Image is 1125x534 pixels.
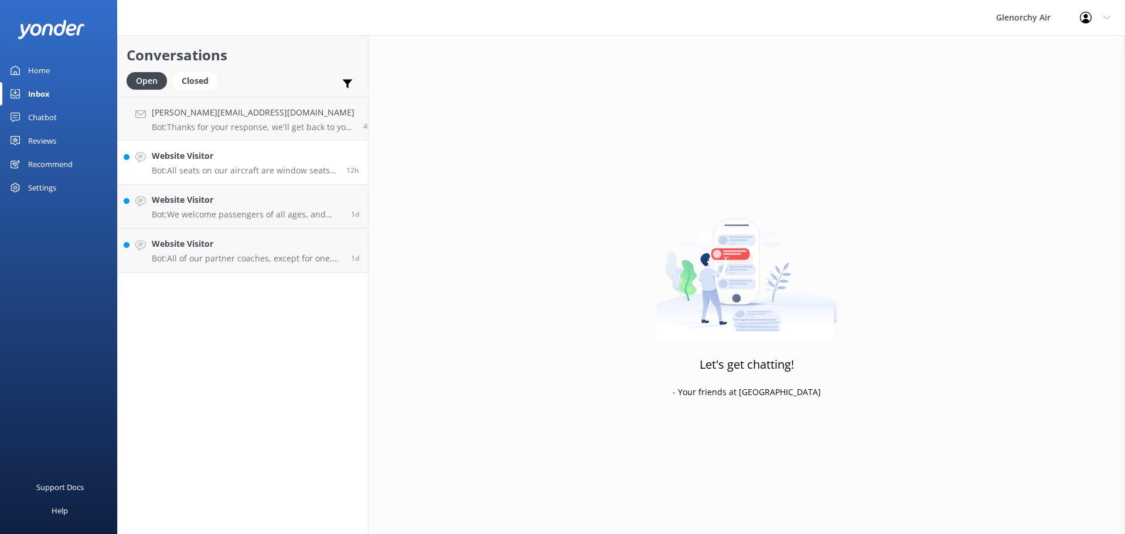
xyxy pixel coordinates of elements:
[118,97,368,141] a: [PERSON_NAME][EMAIL_ADDRESS][DOMAIN_NAME]Bot:Thanks for your response, we'll get back to you as s...
[18,20,85,39] img: yonder-white-logo.png
[152,122,354,132] p: Bot: Thanks for your response, we'll get back to you as soon as we can during opening hours.
[363,121,378,131] span: Sep 08 2025 09:35am (UTC +12:00) Pacific/Auckland
[28,176,56,199] div: Settings
[52,499,68,522] div: Help
[351,253,359,263] span: Sep 06 2025 07:14pm (UTC +12:00) Pacific/Auckland
[118,185,368,229] a: Website VisitorBot:We welcome passengers of all ages, and most experiences are suitable for the w...
[28,82,50,106] div: Inbox
[118,141,368,185] a: Website VisitorBot:All seats on our aircraft are window seats. However, seat allocation is at the...
[673,386,821,399] p: - Your friends at [GEOGRAPHIC_DATA]
[152,237,342,250] h4: Website Visitor
[173,72,217,90] div: Closed
[28,152,73,176] div: Recommend
[152,209,342,220] p: Bot: We welcome passengers of all ages, and most experiences are suitable for the whole family. H...
[118,229,368,273] a: Website VisitorBot:All of our partner coaches, except for one, have toilets on board. However, we...
[36,475,84,499] div: Support Docs
[351,209,359,219] span: Sep 07 2025 03:48am (UTC +12:00) Pacific/Auckland
[152,149,337,162] h4: Website Visitor
[28,59,50,82] div: Home
[127,74,173,87] a: Open
[152,165,337,176] p: Bot: All seats on our aircraft are window seats. However, seat allocation is at the pilot's discr...
[127,44,359,66] h2: Conversations
[346,165,359,175] span: Sep 07 2025 09:56pm (UTC +12:00) Pacific/Auckland
[700,355,794,374] h3: Let's get chatting!
[173,74,223,87] a: Closed
[656,194,837,341] img: artwork of a man stealing a conversation from at giant smartphone
[152,253,342,264] p: Bot: All of our partner coaches, except for one, have toilets on board. However, we cannot guaran...
[28,106,57,129] div: Chatbot
[152,106,354,119] h4: [PERSON_NAME][EMAIL_ADDRESS][DOMAIN_NAME]
[152,193,342,206] h4: Website Visitor
[127,72,167,90] div: Open
[28,129,56,152] div: Reviews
